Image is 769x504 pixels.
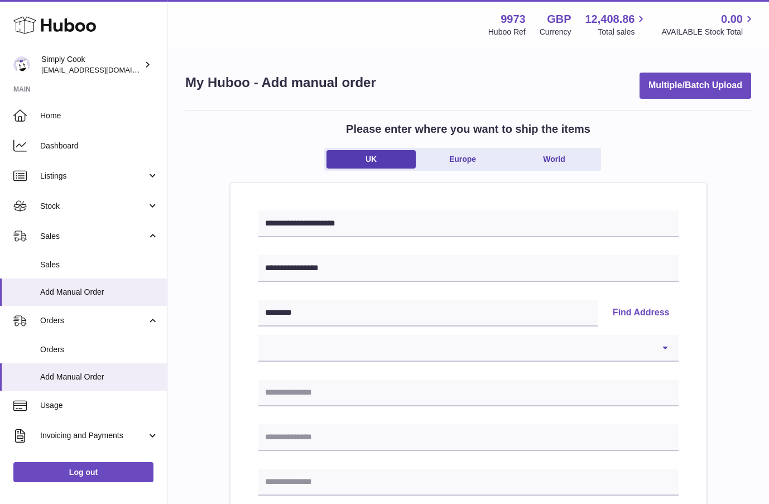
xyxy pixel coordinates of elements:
strong: GBP [547,12,571,27]
div: Simply Cook [41,54,142,75]
a: 12,408.86 Total sales [585,12,647,37]
h1: My Huboo - Add manual order [185,74,376,92]
span: Add Manual Order [40,372,158,382]
a: UK [326,150,416,169]
a: Log out [13,462,153,482]
span: Orders [40,344,158,355]
span: [EMAIL_ADDRESS][DOMAIN_NAME] [41,65,164,74]
span: Sales [40,231,147,242]
strong: 9973 [501,12,526,27]
a: 0.00 AVAILABLE Stock Total [661,12,756,37]
a: Europe [418,150,507,169]
a: World [510,150,599,169]
button: Find Address [604,300,679,327]
span: Orders [40,315,147,326]
span: Listings [40,171,147,181]
span: Sales [40,260,158,270]
span: Home [40,111,158,121]
div: Currency [540,27,571,37]
span: Total sales [598,27,647,37]
span: 0.00 [721,12,743,27]
span: Invoicing and Payments [40,430,147,441]
div: Huboo Ref [488,27,526,37]
span: 12,408.86 [585,12,635,27]
img: antigone@simplycook.com [13,56,30,73]
span: Stock [40,201,147,212]
h2: Please enter where you want to ship the items [346,122,590,137]
span: Add Manual Order [40,287,158,297]
span: Dashboard [40,141,158,151]
button: Multiple/Batch Upload [640,73,751,99]
span: Usage [40,400,158,411]
span: AVAILABLE Stock Total [661,27,756,37]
